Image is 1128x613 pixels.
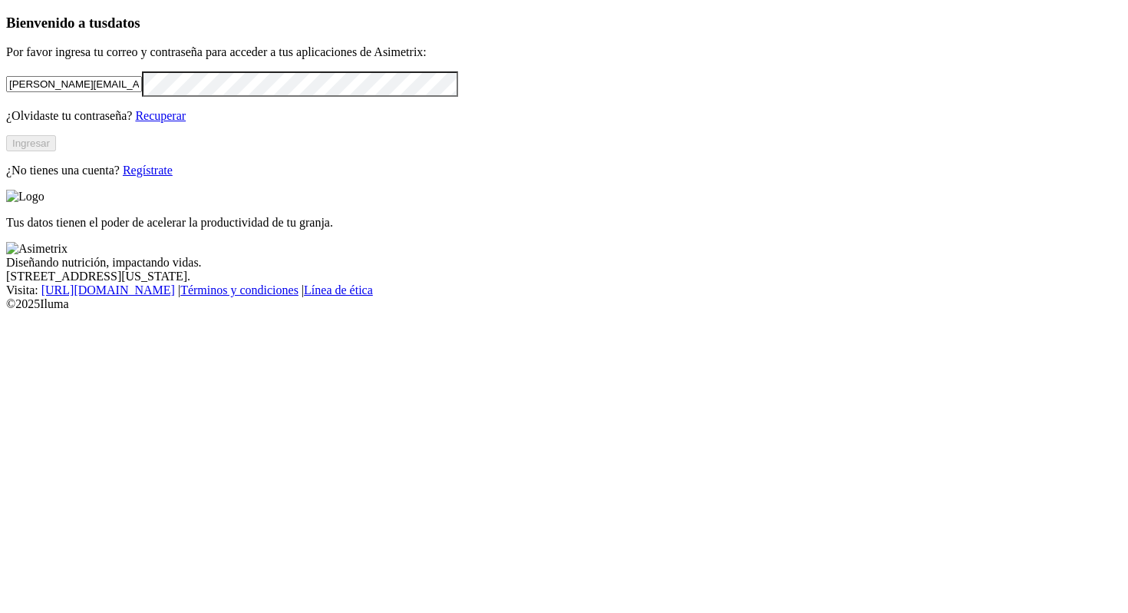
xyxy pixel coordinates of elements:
[123,164,173,177] a: Regístrate
[6,216,1122,230] p: Tus datos tienen el poder de acelerar la productividad de tu granja.
[135,109,186,122] a: Recuperar
[6,15,1122,31] h3: Bienvenido a tus
[304,283,373,297] a: Línea de ética
[6,242,68,256] img: Asimetrix
[6,164,1122,177] p: ¿No tienes una cuenta?
[6,283,1122,297] div: Visita : | |
[6,297,1122,311] div: © 2025 Iluma
[6,109,1122,123] p: ¿Olvidaste tu contraseña?
[6,190,45,204] img: Logo
[180,283,298,297] a: Términos y condiciones
[41,283,175,297] a: [URL][DOMAIN_NAME]
[107,15,140,31] span: datos
[6,45,1122,59] p: Por favor ingresa tu correo y contraseña para acceder a tus aplicaciones de Asimetrix:
[6,135,56,151] button: Ingresar
[6,256,1122,270] div: Diseñando nutrición, impactando vidas.
[6,76,142,92] input: Tu correo
[6,270,1122,283] div: [STREET_ADDRESS][US_STATE].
